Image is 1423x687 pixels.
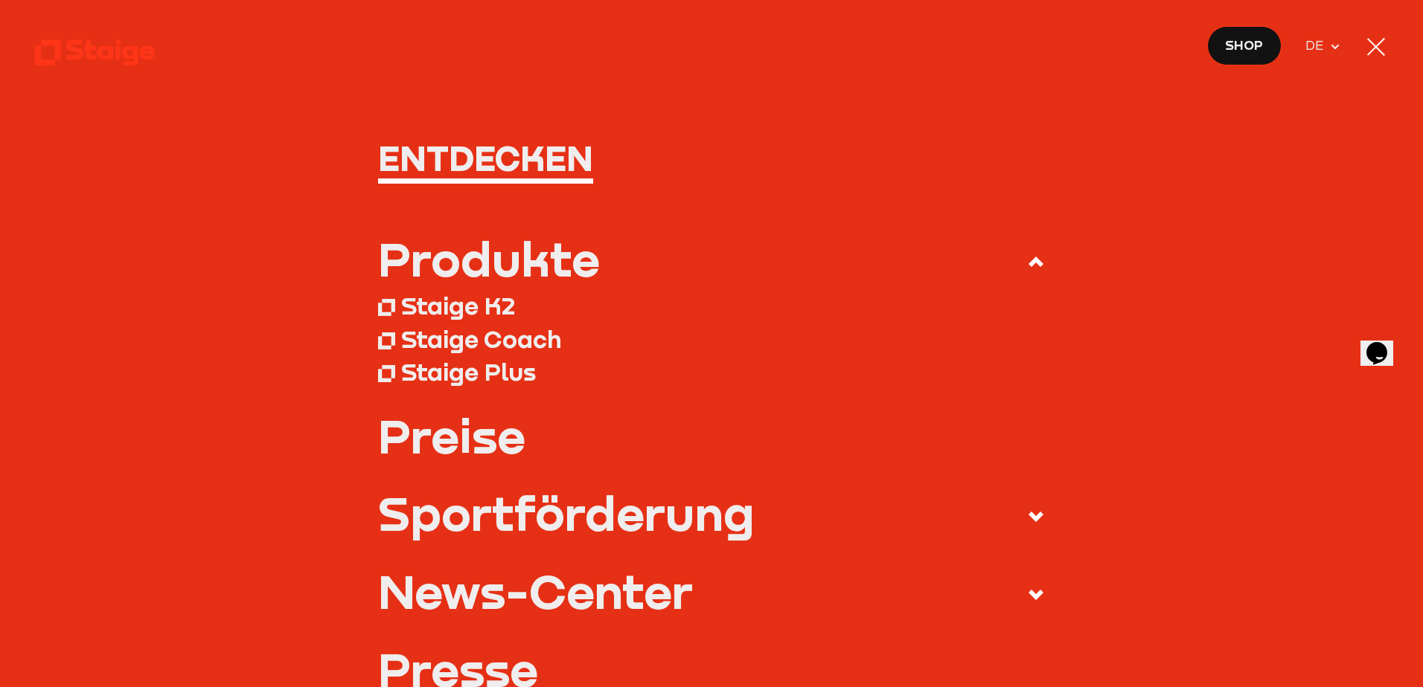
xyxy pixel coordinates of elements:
[401,357,536,386] div: Staige Plus
[1305,36,1329,57] span: DE
[378,289,1046,322] a: Staige K2
[378,412,1046,459] a: Preise
[378,322,1046,355] a: Staige Coach
[378,489,755,536] div: Sportförderung
[401,291,515,320] div: Staige K2
[378,567,693,614] div: News-Center
[1360,321,1408,366] iframe: chat widget
[401,324,561,353] div: Staige Coach
[1225,35,1263,56] span: Shop
[378,235,600,282] div: Produkte
[1207,26,1282,65] a: Shop
[378,355,1046,388] a: Staige Plus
